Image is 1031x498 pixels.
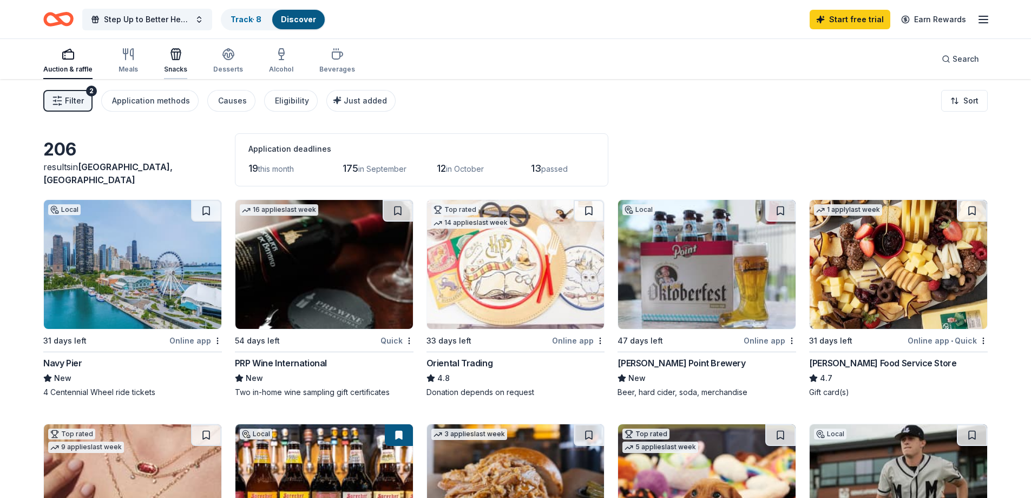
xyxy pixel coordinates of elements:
[814,204,882,216] div: 1 apply last week
[628,372,646,385] span: New
[43,199,222,398] a: Image for Navy PierLocal31 days leftOnline appNavy PierNew4 Centennial Wheel ride tickets
[941,90,988,112] button: Sort
[552,334,605,347] div: Online app
[231,15,261,24] a: Track· 8
[43,7,74,32] a: Home
[326,90,396,112] button: Just added
[810,200,987,329] img: Image for Gordon Food Service Store
[119,43,138,79] button: Meals
[235,334,280,347] div: 54 days left
[809,387,988,398] div: Gift card(s)
[164,65,187,74] div: Snacks
[43,387,222,398] div: 4 Centennial Wheel ride tickets
[235,200,413,329] img: Image for PRP Wine International
[446,164,484,173] span: in October
[618,199,796,398] a: Image for Stevens Point BreweryLocal47 days leftOnline app[PERSON_NAME] Point BreweryNewBeer, har...
[269,65,293,74] div: Alcohol
[164,43,187,79] button: Snacks
[319,43,355,79] button: Beverages
[48,442,124,453] div: 9 applies last week
[426,387,605,398] div: Donation depends on request
[427,200,605,329] img: Image for Oriental Trading
[43,161,173,185] span: [GEOGRAPHIC_DATA], [GEOGRAPHIC_DATA]
[618,200,796,329] img: Image for Stevens Point Brewery
[809,199,988,398] a: Image for Gordon Food Service Store1 applylast week31 days leftOnline app•Quick[PERSON_NAME] Food...
[431,204,478,215] div: Top rated
[104,13,191,26] span: Step Up to Better Health Fun Run, Walk & Roll
[218,94,247,107] div: Causes
[86,86,97,96] div: 2
[809,334,852,347] div: 31 days left
[814,429,846,439] div: Local
[426,199,605,398] a: Image for Oriental TradingTop rated14 applieslast week33 days leftOnline appOriental Trading4.8Do...
[258,164,294,173] span: this month
[221,9,326,30] button: Track· 8Discover
[44,200,221,329] img: Image for Navy Pier
[618,357,745,370] div: [PERSON_NAME] Point Brewery
[48,204,81,215] div: Local
[213,65,243,74] div: Desserts
[281,15,316,24] a: Discover
[618,334,663,347] div: 47 days left
[319,65,355,74] div: Beverages
[431,429,507,440] div: 3 applies last week
[43,43,93,79] button: Auction & raffle
[43,139,222,160] div: 206
[622,442,698,453] div: 5 applies last week
[951,337,953,345] span: •
[248,163,258,174] span: 19
[820,372,832,385] span: 4.7
[953,53,979,66] span: Search
[275,94,309,107] div: Eligibility
[343,163,358,174] span: 175
[43,160,222,186] div: results
[235,357,327,370] div: PRP Wine International
[43,65,93,74] div: Auction & raffle
[101,90,199,112] button: Application methods
[112,94,190,107] div: Application methods
[169,334,222,347] div: Online app
[43,90,93,112] button: Filter2
[235,199,413,398] a: Image for PRP Wine International16 applieslast week54 days leftQuickPRP Wine InternationalNewTwo ...
[744,334,796,347] div: Online app
[65,94,84,107] span: Filter
[622,204,655,215] div: Local
[248,143,595,156] div: Application deadlines
[908,334,988,347] div: Online app Quick
[207,90,255,112] button: Causes
[119,65,138,74] div: Meals
[809,357,956,370] div: [PERSON_NAME] Food Service Store
[246,372,263,385] span: New
[437,372,450,385] span: 4.8
[810,10,890,29] a: Start free trial
[240,429,272,439] div: Local
[43,357,82,370] div: Navy Pier
[54,372,71,385] span: New
[344,96,387,105] span: Just added
[43,161,173,185] span: in
[933,48,988,70] button: Search
[380,334,413,347] div: Quick
[264,90,318,112] button: Eligibility
[358,164,406,173] span: in September
[43,334,87,347] div: 31 days left
[431,217,510,229] div: 14 applies last week
[618,387,796,398] div: Beer, hard cider, soda, merchandise
[963,94,979,107] span: Sort
[531,163,541,174] span: 13
[895,10,973,29] a: Earn Rewards
[48,429,95,439] div: Top rated
[426,334,471,347] div: 33 days left
[82,9,212,30] button: Step Up to Better Health Fun Run, Walk & Roll
[269,43,293,79] button: Alcohol
[622,429,669,439] div: Top rated
[541,164,568,173] span: passed
[240,204,318,216] div: 16 applies last week
[426,357,493,370] div: Oriental Trading
[235,387,413,398] div: Two in-home wine sampling gift certificates
[213,43,243,79] button: Desserts
[437,163,446,174] span: 12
